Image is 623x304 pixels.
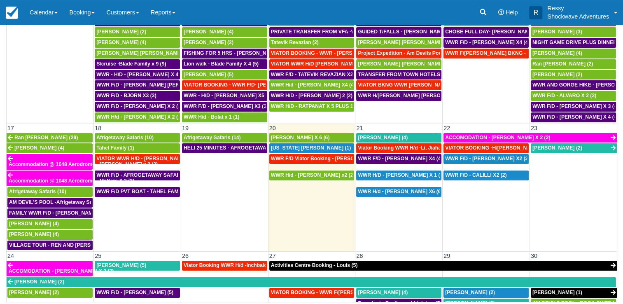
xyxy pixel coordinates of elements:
[531,80,616,90] a: WWR AND GORGE HIKE - [PERSON_NAME] AND [PERSON_NAME] 4 (4)
[181,125,189,131] span: 19
[271,145,351,151] span: [US_STATE] [PERSON_NAME] (1)
[96,103,182,109] span: WWR F/D - [PERSON_NAME] X 2 (2)
[95,80,180,90] a: WWR F/D - [PERSON_NAME] [PERSON_NAME] X1 (1)
[7,288,93,298] a: [PERSON_NAME] (2)
[531,91,616,101] a: WWR F/D - ALVARO X 2 (2)
[271,135,330,140] span: [PERSON_NAME] X 6 (6)
[269,38,355,48] a: Tatevik Revazian (2)
[358,290,408,295] span: [PERSON_NAME] (4)
[95,70,180,80] a: WWR - H/D - [PERSON_NAME] X 4 (4)
[531,143,617,153] a: [PERSON_NAME] (2)
[358,72,565,77] span: TRANSFER FROM TOWN HOTELS TO VFA - [PERSON_NAME] [PERSON_NAME] X2 (2)
[356,91,441,101] a: WWR H/[PERSON_NAME] [PERSON_NAME] X 4 (4)
[532,290,582,295] span: [PERSON_NAME] (1)
[7,143,93,153] a: [PERSON_NAME] (4)
[96,172,200,178] span: WWR F/D - AFROGETAWAY SAFARIS X5 (5)
[271,290,438,295] span: VIATOR BOOKING - WWR F/[PERSON_NAME], [PERSON_NAME] 4 (4)
[7,154,93,170] a: Accommodation @ 1048 Aerodrome - [PERSON_NAME] x 2 (2)
[9,268,114,274] span: ACCOMODATION - [PERSON_NAME] X 2 (2)
[184,82,312,88] span: VIATOR BOOKING - WWR F/D- [PERSON_NAME] 2 (2)
[271,93,352,98] span: WWR H/D - [PERSON_NAME] 2 (2)
[269,133,355,143] a: [PERSON_NAME] X 6 (6)
[531,70,616,80] a: [PERSON_NAME] (2)
[95,102,180,112] a: WWR F/D - [PERSON_NAME] X 2 (2)
[358,93,480,98] span: WWR H/[PERSON_NAME] [PERSON_NAME] X 4 (4)
[7,208,93,218] a: FAMILY WWR F/D - [PERSON_NAME] X4 (4)
[14,279,64,285] span: [PERSON_NAME] (2)
[269,288,355,298] a: VIATOR BOOKING - WWR F/[PERSON_NAME], [PERSON_NAME] 4 (4)
[498,9,504,15] i: Help
[182,143,267,153] a: HELI 25 MINUTES - AFROGETAWAY SAFARIS X5 (5)
[182,261,267,271] a: Viator Booking WWR H/d -Inchbald [PERSON_NAME] X 4 (4)
[358,40,451,45] span: [PERSON_NAME] [PERSON_NAME] (2)
[358,82,462,88] span: VIATOR BKNG WWR [PERSON_NAME] 2 (1)
[96,40,146,45] span: [PERSON_NAME] (4)
[530,125,538,131] span: 23
[268,125,277,131] span: 20
[7,219,93,229] a: [PERSON_NAME] (4)
[181,253,189,259] span: 26
[182,133,267,143] a: Afrigetaway Safaris (14)
[443,154,529,164] a: WWR F/D - [PERSON_NAME] X2 (2)
[269,102,355,112] a: WWR H/D - RATPANAT X 5 PLUS 1 (5)
[531,288,617,298] a: [PERSON_NAME] (1)
[531,102,616,112] a: WWR F/D - [PERSON_NAME] X 3 (4)
[182,59,267,69] a: Lion walk - Blade Family X 4 (5)
[182,102,267,112] a: WWR F/D - [PERSON_NAME] X3 (3)
[358,61,451,67] span: [PERSON_NAME] [PERSON_NAME] (9)
[271,172,355,178] span: WWR H/d - [PERSON_NAME] x2 (2)
[531,49,616,58] a: [PERSON_NAME] (4)
[443,49,529,58] a: WWR F/[PERSON_NAME] BKNG - [PERSON_NAME] [PERSON_NAME] X1 (1)
[9,189,66,194] span: Afrigetaway Safaris (10)
[269,59,355,69] a: VIATOR WWR H/D [PERSON_NAME] 1 (1)
[96,262,146,268] span: [PERSON_NAME] (5)
[443,38,529,48] a: WWR F/D - [PERSON_NAME] X4 (4)
[184,145,307,151] span: HELI 25 MINUTES - AFROGETAWAY SAFARIS X5 (5)
[268,253,277,259] span: 27
[6,7,18,19] img: checkfront-main-nav-mini-logo.png
[96,189,202,194] span: WWR F/D PVT BOAT - TAHEL FAMILY x 5 (1)
[95,112,180,122] a: WWR H/d - [PERSON_NAME] X 2 (2)
[9,232,59,237] span: [PERSON_NAME] (4)
[445,145,556,151] span: VIATOR BOOKING -H/[PERSON_NAME] X 4 (4)
[358,189,442,194] span: WWR H/d - [PERSON_NAME] X6 (6)
[445,156,530,161] span: WWR F/D - [PERSON_NAME] X2 (2)
[356,154,441,164] a: WWR F/D - [PERSON_NAME] X4 (4)
[532,145,582,151] span: [PERSON_NAME] (2)
[96,50,190,56] span: [PERSON_NAME] [PERSON_NAME] (5)
[269,70,355,80] a: WWR F/D - TATEVIK REVAZIAN X2 (2)
[356,143,441,153] a: Viator Booking WWR H/d -Li, Jiahao X 2 (2)
[184,61,259,67] span: Lion walk - Blade Family X 4 (5)
[182,27,267,37] a: [PERSON_NAME] (4)
[356,49,441,58] a: Project Expedition - Am Devils Pool- [PERSON_NAME] X 2 (2)
[7,230,93,240] a: [PERSON_NAME] (4)
[182,70,267,80] a: [PERSON_NAME] (5)
[530,253,538,259] span: 30
[358,29,517,35] span: GUIDED T/FALLS - [PERSON_NAME] AND [PERSON_NAME] X4 (4)
[9,199,118,205] span: AM DEVIL'S POOL -Afrigetaway Safaris X5 (5)
[95,261,180,271] a: [PERSON_NAME] (5)
[271,72,361,77] span: WWR F/D - TATEVIK REVAZIAN X2 (2)
[7,198,93,208] a: AM DEVIL'S POOL -Afrigetaway Safaris X5 (5)
[356,80,441,90] a: VIATOR BKNG WWR [PERSON_NAME] 2 (1)
[95,187,180,197] a: WWR F/D PVT BOAT - TAHEL FAMILY x 5 (1)
[443,133,617,143] a: ACCOMODATION - [PERSON_NAME] X 2 (2)
[358,50,505,56] span: Project Expedition - Am Devils Pool- [PERSON_NAME] X 2 (2)
[355,253,364,259] span: 28
[96,145,134,151] span: Tahel Family (1)
[96,290,173,295] span: WWR F/D - [PERSON_NAME] (5)
[271,61,369,67] span: VIATOR WWR H/D [PERSON_NAME] 1 (1)
[445,172,507,178] span: WWR F/D - CALILLI X2 (2)
[356,38,441,48] a: [PERSON_NAME] [PERSON_NAME] (2)
[184,93,272,98] span: WWR - H/D - [PERSON_NAME] X5 (5)
[356,171,441,180] a: WWR H/D - [PERSON_NAME] X 1 (1)
[95,171,180,180] a: WWR F/D - AFROGETAWAY SAFARIS X5 (5)
[184,50,296,56] span: FISHING FOR 5 HRS - [PERSON_NAME] X 2 (2)
[358,156,442,161] span: WWR F/D - [PERSON_NAME] X4 (4)
[271,50,391,56] span: VIATOR BOOKING - WWR - [PERSON_NAME] 2 (2)
[182,112,267,122] a: WWR H/d - Bolat x 1 (1)
[531,112,616,122] a: WWR F/D - [PERSON_NAME] X 4 (4)
[182,49,267,58] a: FISHING FOR 5 HRS - [PERSON_NAME] X 2 (2)
[358,172,444,178] span: WWR H/D - [PERSON_NAME] X 1 (1)
[9,210,113,216] span: FAMILY WWR F/D - [PERSON_NAME] X4 (4)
